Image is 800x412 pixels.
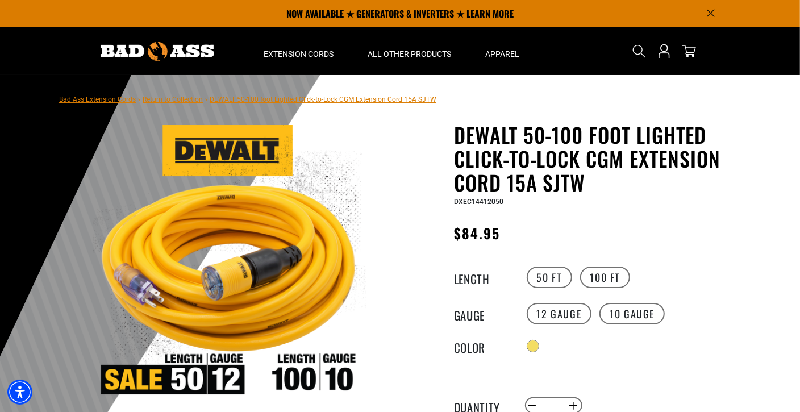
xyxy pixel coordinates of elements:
a: Open this option [655,27,673,75]
legend: Gauge [454,306,511,321]
nav: breadcrumbs [59,92,436,106]
label: 50 FT [527,267,572,288]
summary: Search [630,42,648,60]
span: › [205,95,207,103]
h1: DEWALT 50-100 foot Lighted Click-to-Lock CGM Extension Cord 15A SJTW [454,123,732,194]
img: Bad Ass Extension Cords [101,42,214,61]
summary: Extension Cords [247,27,351,75]
a: Bad Ass Extension Cords [59,95,136,103]
label: 12 Gauge [527,303,592,324]
span: $84.95 [454,223,500,243]
div: Accessibility Menu [7,380,32,405]
a: cart [680,44,698,58]
label: 10 Gauge [599,303,665,324]
span: Extension Cords [264,49,334,59]
a: Return to Collection [143,95,203,103]
legend: Length [454,270,511,285]
label: 100 FT [580,267,631,288]
span: All Other Products [368,49,451,59]
summary: All Other Products [351,27,468,75]
span: Apparel [485,49,519,59]
span: DXEC14412050 [454,198,503,206]
span: DEWALT 50-100 foot Lighted Click-to-Lock CGM Extension Cord 15A SJTW [210,95,436,103]
summary: Apparel [468,27,536,75]
span: › [138,95,140,103]
legend: Color [454,339,511,353]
